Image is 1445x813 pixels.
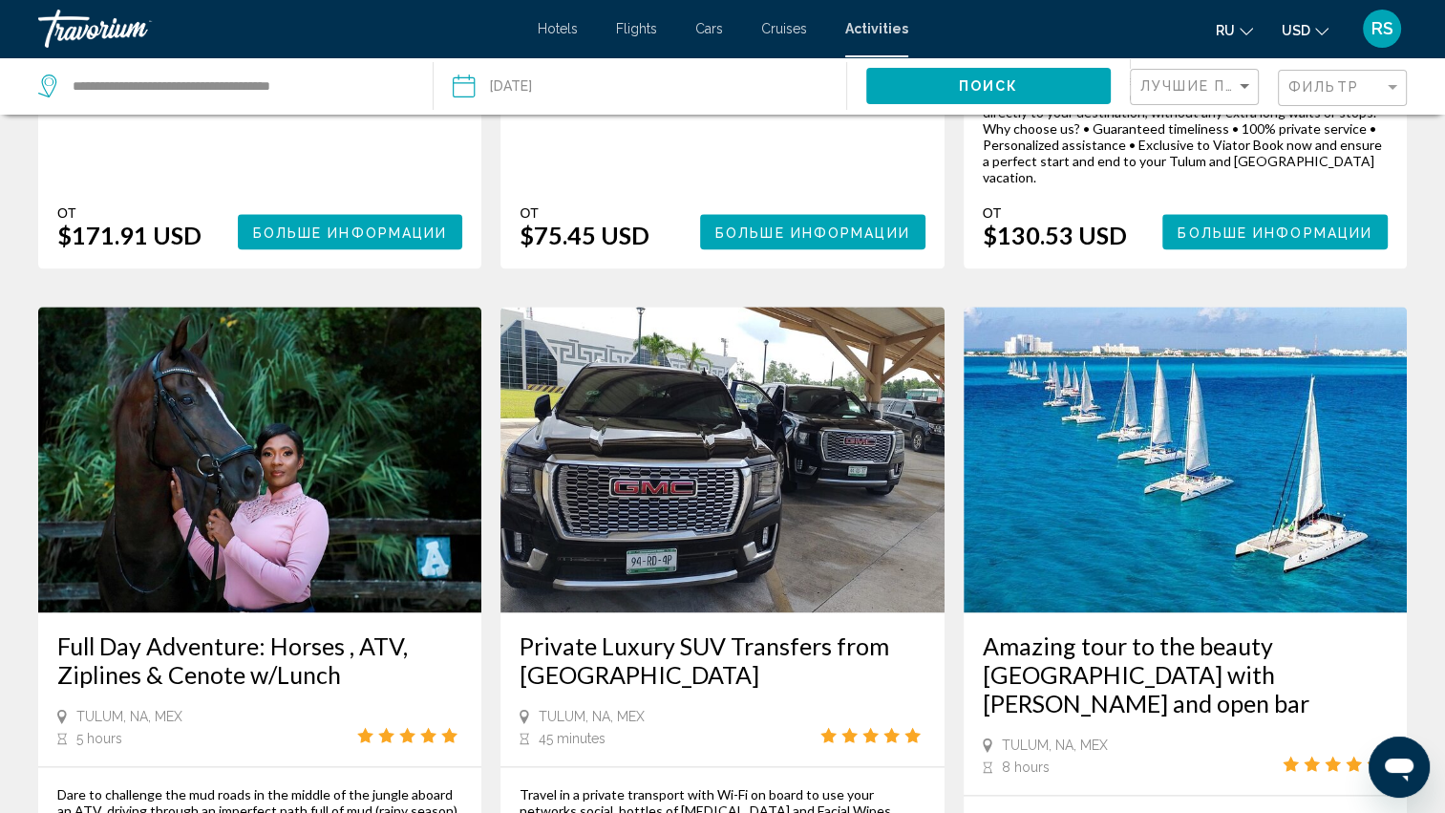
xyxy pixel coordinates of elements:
[1282,23,1310,38] span: USD
[1282,16,1328,44] button: Change currency
[983,204,1127,221] div: От
[539,731,606,746] span: 45 minutes
[38,10,519,48] a: Travorium
[520,204,649,221] div: От
[1371,19,1393,38] span: RS
[1140,79,1253,96] mat-select: Sort by
[238,214,463,249] button: Больше информации
[76,709,182,724] span: Tulum, NA, MEX
[57,221,202,249] div: $171.91 USD
[76,731,122,746] span: 5 hours
[1278,69,1407,108] button: Filter
[1140,78,1307,94] span: Лучшие продавцы
[38,307,481,612] img: 78.jpg
[520,221,649,249] div: $75.45 USD
[845,21,908,36] a: Activities
[695,21,723,36] a: Cars
[983,631,1388,717] a: Amazing tour to the beauty [GEOGRAPHIC_DATA] with [PERSON_NAME] and open bar
[538,21,578,36] a: Hotels
[761,21,807,36] a: Cruises
[616,21,657,36] a: Flights
[57,204,202,221] div: От
[1002,738,1108,753] span: Tulum, NA, MEX
[964,307,1407,612] img: 3f.jpg
[1162,214,1388,249] button: Больше информации
[1288,79,1359,95] span: Фильтр
[1357,9,1407,49] button: User Menu
[253,225,448,240] span: Больше информации
[715,225,910,240] span: Больше информации
[1216,23,1235,38] span: ru
[453,57,847,115] button: Date: Oct 5, 2025
[500,307,944,612] img: cb.jpg
[1002,760,1050,775] span: 8 hours
[1369,737,1430,798] iframe: Schaltfläche zum Öffnen des Messaging-Fensters
[1178,225,1372,240] span: Больше информации
[700,214,925,249] button: Больше информации
[1216,16,1253,44] button: Change language
[866,68,1111,103] button: Поиск
[57,631,462,689] a: Full Day Adventure: Horses , ATV, Ziplines & Cenote w/Lunch
[520,631,924,689] a: Private Luxury SUV Transfers from [GEOGRAPHIC_DATA]
[983,221,1127,249] div: $130.53 USD
[539,709,645,724] span: Tulum, NA, MEX
[959,79,1019,95] span: Поиск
